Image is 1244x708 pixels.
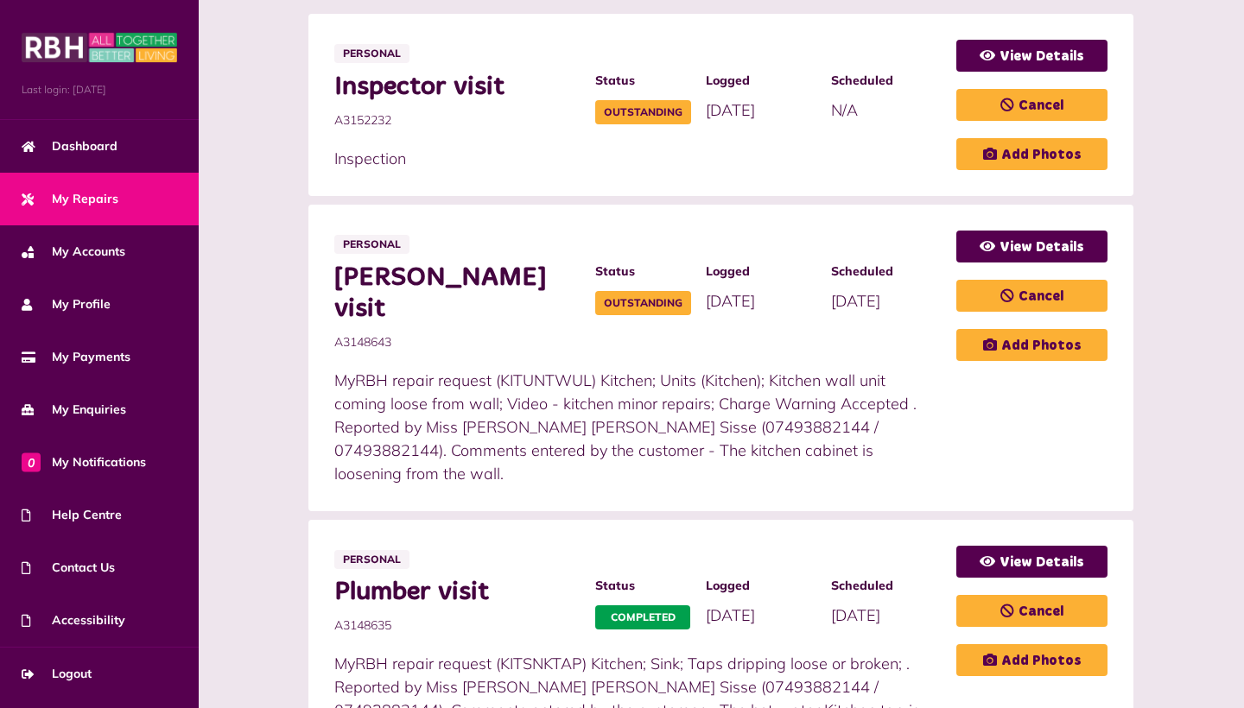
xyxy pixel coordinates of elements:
[831,577,939,595] span: Scheduled
[22,30,177,65] img: MyRBH
[595,605,690,629] span: Completed
[334,147,939,170] p: Inspection
[334,44,409,63] span: Personal
[595,72,689,90] span: Status
[22,453,146,471] span: My Notifications
[22,665,92,683] span: Logout
[831,72,939,90] span: Scheduled
[706,100,755,120] span: [DATE]
[22,401,126,419] span: My Enquiries
[595,100,691,124] span: Outstanding
[956,644,1108,676] a: Add Photos
[22,452,41,471] span: 0
[334,111,578,130] span: A3152232
[595,577,689,595] span: Status
[706,291,755,311] span: [DATE]
[706,577,814,595] span: Logged
[334,72,578,103] span: Inspector visit
[595,262,689,281] span: Status
[956,89,1108,121] a: Cancel
[334,577,578,608] span: Plumber visit
[22,82,177,98] span: Last login: [DATE]
[334,369,939,485] p: MyRBH repair request (KITUNTWUL) Kitchen; Units (Kitchen); Kitchen wall unit coming loose from wa...
[595,291,691,315] span: Outstanding
[334,333,578,351] span: A3148643
[956,280,1108,312] a: Cancel
[956,329,1108,361] a: Add Photos
[706,605,755,625] span: [DATE]
[831,262,939,281] span: Scheduled
[956,595,1108,627] a: Cancel
[22,348,130,366] span: My Payments
[334,616,578,635] span: A3148635
[22,190,118,208] span: My Repairs
[956,546,1108,578] a: View Details
[956,231,1108,262] a: View Details
[334,550,409,569] span: Personal
[706,72,814,90] span: Logged
[22,611,125,629] span: Accessibility
[22,295,111,313] span: My Profile
[956,138,1108,170] a: Add Photos
[831,291,880,311] span: [DATE]
[22,559,115,577] span: Contact Us
[831,605,880,625] span: [DATE]
[831,100,858,120] span: N/A
[334,235,409,254] span: Personal
[956,40,1108,72] a: View Details
[334,262,578,325] span: [PERSON_NAME] visit
[22,243,125,261] span: My Accounts
[706,262,814,281] span: Logged
[22,137,117,155] span: Dashboard
[22,506,122,524] span: Help Centre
